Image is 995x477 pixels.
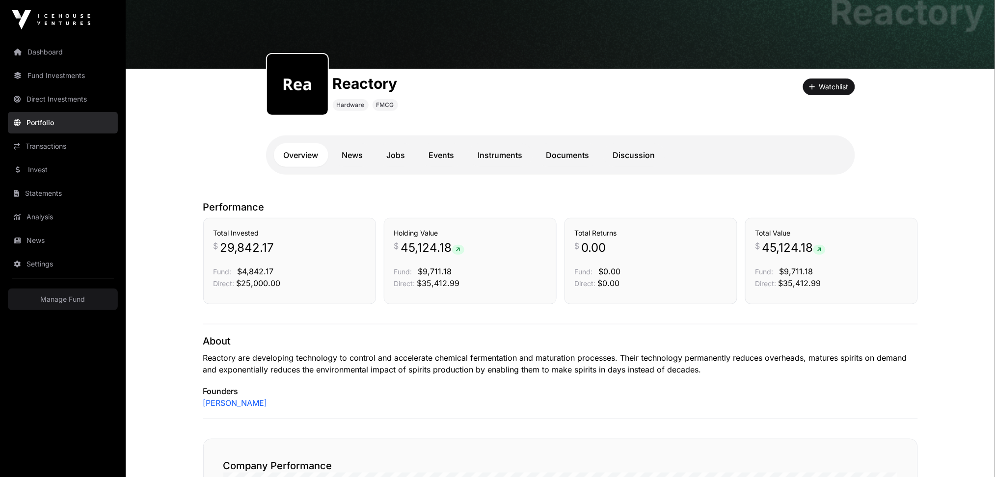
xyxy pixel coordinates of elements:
a: Direct Investments [8,88,118,110]
span: $25,000.00 [237,278,281,288]
a: Manage Fund [8,289,118,310]
span: Hardware [337,101,365,109]
h3: Total Returns [575,228,727,238]
h3: Total Value [755,228,908,238]
span: $ [394,240,399,252]
span: Direct: [755,279,777,288]
span: $35,412.99 [779,278,821,288]
span: $9,711.18 [780,266,813,276]
span: 0.00 [582,240,606,256]
a: Discussion [603,143,665,167]
a: Portfolio [8,112,118,133]
iframe: Chat Widget [946,430,995,477]
a: News [8,230,118,251]
span: Fund: [575,267,593,276]
nav: Tabs [274,143,847,167]
span: 29,842.17 [220,240,274,256]
span: Direct: [214,279,235,288]
a: Settings [8,253,118,275]
a: Fund Investments [8,65,118,86]
h3: Holding Value [394,228,546,238]
img: Icehouse Ventures Logo [12,10,90,29]
button: Watchlist [803,79,855,95]
a: [PERSON_NAME] [203,397,268,409]
img: reactory346.png [271,58,324,111]
span: Fund: [394,267,412,276]
span: Direct: [575,279,596,288]
a: Invest [8,159,118,181]
span: $ [755,240,760,252]
a: Analysis [8,206,118,228]
h1: Reactory [333,75,398,92]
span: 45,124.18 [401,240,464,256]
a: Instruments [468,143,533,167]
span: $0.00 [598,278,620,288]
p: About [203,334,918,348]
a: Documents [537,143,599,167]
span: $0.00 [599,266,621,276]
span: $4,842.17 [238,266,274,276]
a: Jobs [377,143,415,167]
p: Founders [203,385,918,397]
span: $35,412.99 [417,278,460,288]
span: 45,124.18 [762,240,826,256]
span: $ [214,240,218,252]
a: Events [419,143,464,167]
span: FMCG [376,101,394,109]
h2: Company Performance [223,459,898,473]
a: Statements [8,183,118,204]
a: News [332,143,373,167]
a: Dashboard [8,41,118,63]
span: $9,711.18 [418,266,452,276]
p: Reactory are developing technology to control and accelerate chemical fermentation and maturation... [203,352,918,375]
h3: Total Invested [214,228,366,238]
a: Transactions [8,135,118,157]
span: $ [575,240,580,252]
span: Fund: [755,267,774,276]
a: Overview [274,143,328,167]
span: Fund: [214,267,232,276]
p: Performance [203,200,918,214]
span: Direct: [394,279,415,288]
